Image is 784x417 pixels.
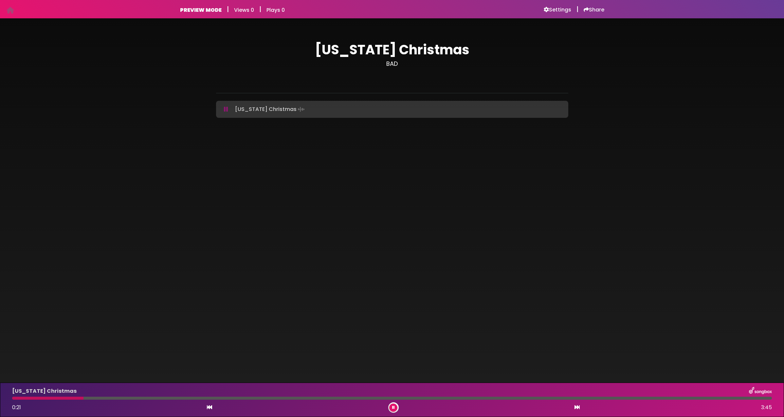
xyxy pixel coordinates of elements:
[234,7,254,13] h6: Views 0
[180,7,222,13] h6: PREVIEW MODE
[235,105,306,114] p: [US_STATE] Christmas
[297,105,306,114] img: waveform4.gif
[216,42,568,58] h1: [US_STATE] Christmas
[227,5,229,13] h5: |
[216,60,568,67] h3: BAD
[576,5,578,13] h5: |
[259,5,261,13] h5: |
[584,7,604,13] a: Share
[544,7,571,13] a: Settings
[266,7,285,13] h6: Plays 0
